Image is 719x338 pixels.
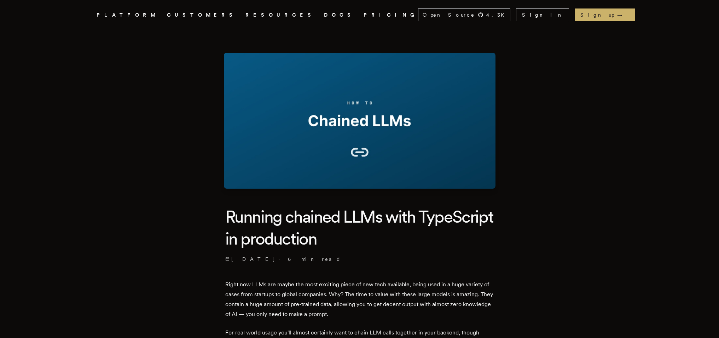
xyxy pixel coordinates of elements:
a: Sign In [516,8,569,21]
button: RESOURCES [245,11,315,19]
h1: Running chained LLMs with TypeScript in production [225,206,494,250]
p: · [225,256,494,263]
a: DOCS [324,11,355,19]
p: Right now LLMs are maybe the most exciting piece of new tech available, being used in a huge vari... [225,280,494,319]
span: 6 min read [288,256,341,263]
a: Sign up [575,8,635,21]
span: [DATE] [225,256,276,263]
a: PRICING [364,11,418,19]
img: Featured image for Running chained LLMs with TypeScript in production blog post [224,53,495,189]
span: → [617,11,629,18]
a: CUSTOMERS [167,11,237,19]
span: Open Source [423,11,475,18]
span: 4.3 K [486,11,509,18]
button: PLATFORM [97,11,158,19]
